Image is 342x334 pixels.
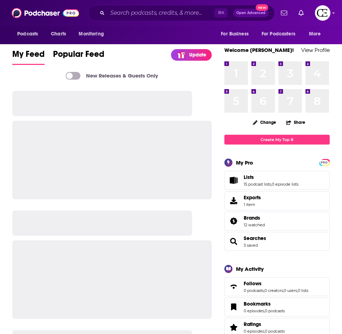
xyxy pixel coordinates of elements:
[264,329,265,334] span: ,
[224,232,330,251] span: Searches
[244,194,261,201] span: Exports
[244,243,258,248] a: 3 saved
[297,288,298,293] span: ,
[224,135,330,144] a: Create My Top 8
[46,27,70,41] a: Charts
[53,49,104,65] a: Popular Feed
[53,49,104,64] span: Popular Feed
[262,29,295,39] span: For Podcasters
[233,9,269,17] button: Open AdvancedNew
[244,321,261,327] span: Ratings
[272,182,298,187] a: 0 episode lists
[244,174,254,180] span: Lists
[286,115,305,129] button: Share
[315,5,330,21] button: Show profile menu
[309,29,321,39] span: More
[284,288,297,293] a: 0 users
[244,329,264,334] a: 0 episodes
[221,29,249,39] span: For Business
[227,236,241,246] a: Searches
[66,72,158,80] a: New Releases & Guests Only
[227,322,241,332] a: Ratings
[271,182,272,187] span: ,
[298,288,308,293] a: 0 lists
[257,27,305,41] button: open menu
[224,212,330,231] span: Brands
[227,175,241,185] a: Lists
[244,301,285,307] a: Bookmarks
[236,159,253,166] div: My Pro
[12,49,45,65] a: My Feed
[249,118,280,127] button: Change
[224,277,330,296] span: Follows
[265,308,285,313] a: 0 podcasts
[189,52,206,58] p: Update
[320,160,329,165] span: PRO
[79,29,104,39] span: Monitoring
[278,7,290,19] a: Show notifications dropdown
[244,321,285,327] a: Ratings
[256,4,268,11] span: New
[301,47,330,53] a: View Profile
[215,8,228,18] span: ⌘ K
[107,7,215,19] input: Search podcasts, credits, & more...
[304,27,330,41] button: open menu
[224,298,330,316] span: Bookmarks
[227,302,241,312] a: Bookmarks
[236,11,265,15] span: Open Advanced
[224,191,330,210] a: Exports
[315,5,330,21] img: User Profile
[264,288,283,293] a: 0 creators
[17,29,38,39] span: Podcasts
[244,215,265,221] a: Brands
[224,171,330,190] span: Lists
[224,47,294,53] a: Welcome [PERSON_NAME]!
[320,159,329,165] a: PRO
[171,49,212,61] a: Update
[244,202,261,207] span: 1 item
[244,235,266,241] a: Searches
[244,174,298,180] a: Lists
[216,27,257,41] button: open menu
[12,27,47,41] button: open menu
[227,216,241,226] a: Brands
[315,5,330,21] span: Logged in as cozyearthaudio
[296,7,307,19] a: Show notifications dropdown
[244,308,264,313] a: 0 episodes
[227,196,241,206] span: Exports
[244,280,308,287] a: Follows
[283,288,284,293] span: ,
[244,301,271,307] span: Bookmarks
[88,5,275,21] div: Search podcasts, credits, & more...
[244,182,271,187] a: 15 podcast lists
[244,222,265,227] a: 12 watched
[74,27,113,41] button: open menu
[12,6,79,20] img: Podchaser - Follow, Share and Rate Podcasts
[264,308,265,313] span: ,
[244,280,262,287] span: Follows
[12,49,45,64] span: My Feed
[227,282,241,292] a: Follows
[51,29,66,39] span: Charts
[265,329,285,334] a: 0 podcasts
[244,288,264,293] a: 0 podcasts
[244,215,260,221] span: Brands
[236,266,264,272] div: My Activity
